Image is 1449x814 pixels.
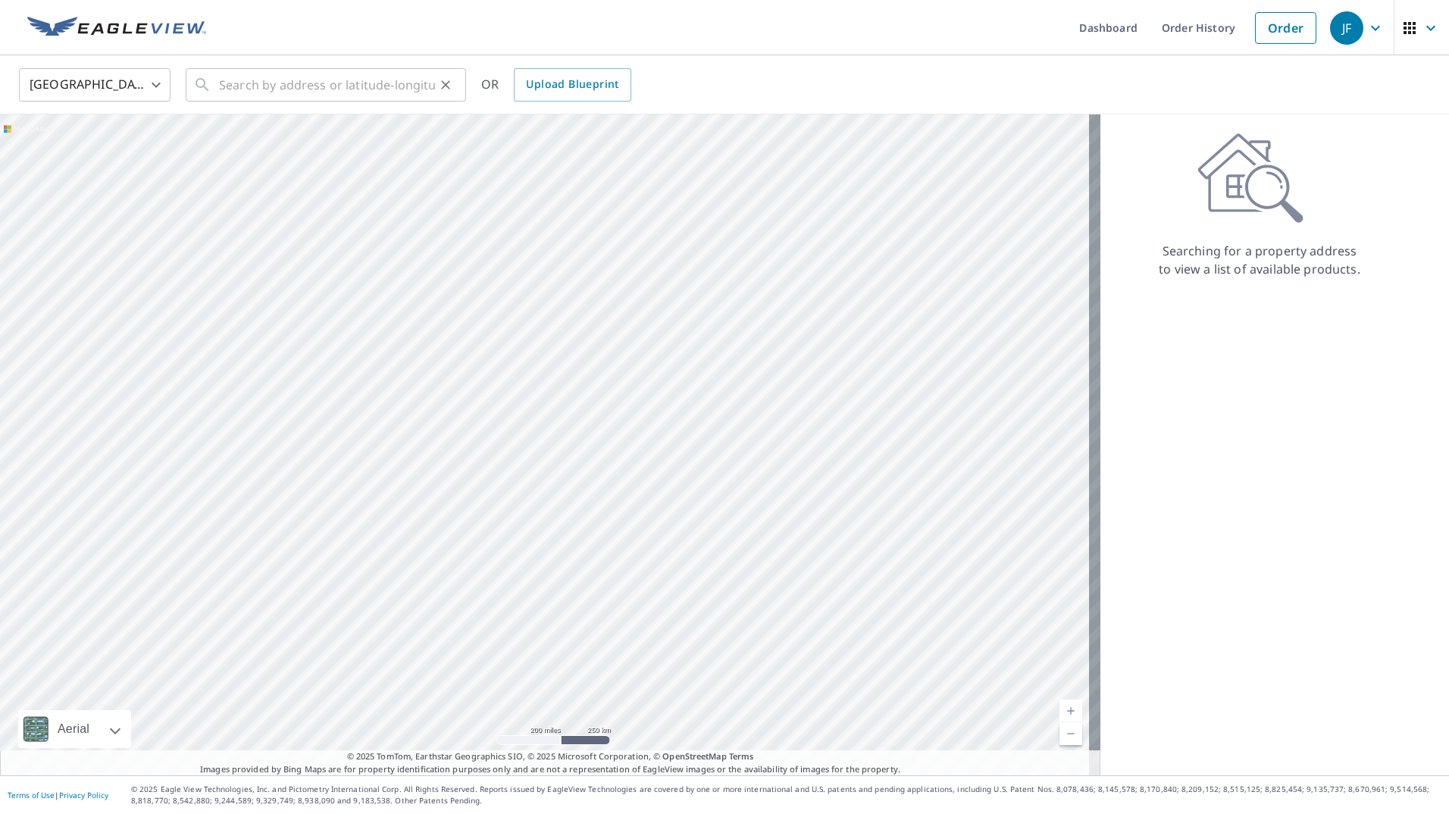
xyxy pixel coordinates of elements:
a: Terms [729,750,754,762]
a: Privacy Policy [59,790,108,800]
a: Upload Blueprint [514,68,631,102]
a: OpenStreetMap [662,750,726,762]
p: | [8,791,108,800]
a: Current Level 5, Zoom In [1059,700,1082,722]
p: Searching for a property address to view a list of available products. [1158,242,1361,278]
input: Search by address or latitude-longitude [219,64,435,106]
a: Terms of Use [8,790,55,800]
div: [GEOGRAPHIC_DATA] [19,64,171,106]
a: Order [1255,12,1316,44]
div: OR [481,68,631,102]
div: Aerial [53,710,94,748]
div: Aerial [18,710,131,748]
div: JF [1330,11,1363,45]
span: Upload Blueprint [526,75,618,94]
p: © 2025 Eagle View Technologies, Inc. and Pictometry International Corp. All Rights Reserved. Repo... [131,784,1441,806]
a: Current Level 5, Zoom Out [1059,722,1082,745]
img: EV Logo [27,17,206,39]
button: Clear [435,74,456,95]
span: © 2025 TomTom, Earthstar Geographics SIO, © 2025 Microsoft Corporation, © [347,750,754,763]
